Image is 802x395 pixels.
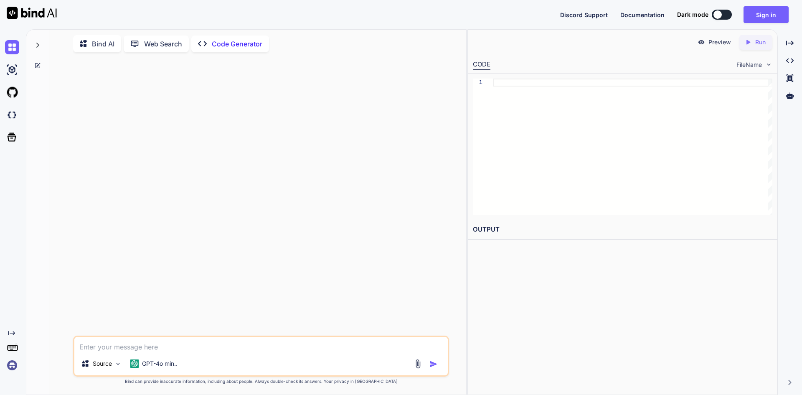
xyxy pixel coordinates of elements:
p: Source [93,359,112,368]
p: Bind can provide inaccurate information, including about people. Always double-check its answers.... [73,378,449,385]
img: attachment [413,359,423,369]
img: Bind AI [7,7,57,19]
img: GPT-4o mini [130,359,139,368]
button: Sign in [744,6,789,23]
p: Bind AI [92,39,114,49]
img: ai-studio [5,63,19,77]
div: CODE [473,60,490,70]
span: Discord Support [560,11,608,18]
p: Code Generator [212,39,262,49]
button: Documentation [620,10,665,19]
p: Web Search [144,39,182,49]
img: githubLight [5,85,19,99]
div: 1 [473,79,482,87]
img: chevron down [765,61,772,68]
img: signin [5,358,19,372]
img: Pick Models [114,360,122,367]
img: preview [698,38,705,46]
p: Preview [708,38,731,46]
h2: OUTPUT [468,220,777,240]
span: Dark mode [677,10,708,19]
p: Run [755,38,766,46]
span: FileName [736,61,762,69]
span: Documentation [620,11,665,18]
button: Discord Support [560,10,608,19]
img: icon [429,360,438,368]
p: GPT-4o min.. [142,359,178,368]
img: darkCloudIdeIcon [5,108,19,122]
img: chat [5,40,19,54]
